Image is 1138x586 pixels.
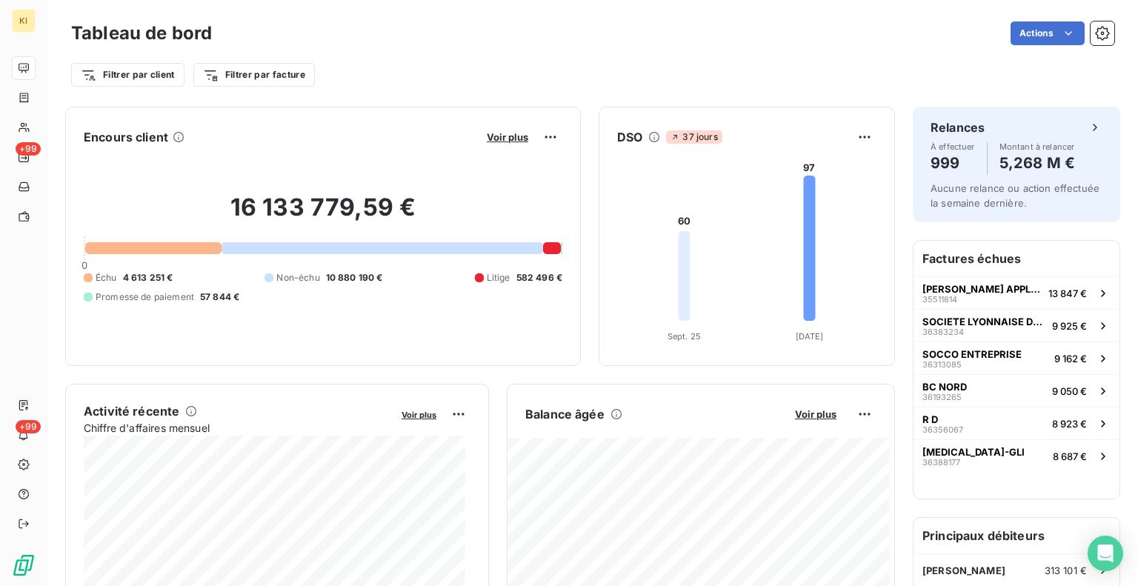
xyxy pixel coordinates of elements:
[922,348,1022,360] span: SOCCO ENTREPRISE
[922,425,963,434] span: 36356067
[922,458,960,467] span: 36388177
[914,518,1119,553] h6: Principaux débiteurs
[96,290,194,304] span: Promesse de paiement
[922,360,962,369] span: 36313085
[791,407,841,421] button: Voir plus
[84,420,391,436] span: Chiffre d'affaires mensuel
[200,290,239,304] span: 57 844 €
[931,182,1099,209] span: Aucune relance ou action effectuée la semaine dernière.
[666,130,722,144] span: 37 jours
[922,413,938,425] span: R D
[1052,320,1087,332] span: 9 925 €
[12,9,36,33] div: KI
[914,276,1119,309] button: [PERSON_NAME] APPLICATION3551181413 847 €
[1052,418,1087,430] span: 8 923 €
[796,331,824,342] tspan: [DATE]
[617,128,642,146] h6: DSO
[16,420,41,433] span: +99
[96,271,117,284] span: Échu
[71,20,212,47] h3: Tableau de bord
[922,283,1042,295] span: [PERSON_NAME] APPLICATION
[914,309,1119,342] button: SOCIETE LYONNAISE DE TRAVAUX PUBLICS363832349 925 €
[84,128,168,146] h6: Encours client
[914,342,1119,374] button: SOCCO ENTREPRISE363130859 162 €
[931,151,975,175] h4: 999
[931,119,985,136] h6: Relances
[525,405,605,423] h6: Balance âgée
[1011,21,1085,45] button: Actions
[922,393,962,402] span: 36193265
[193,63,315,87] button: Filtrer par facture
[71,63,184,87] button: Filtrer par client
[1054,353,1087,364] span: 9 162 €
[999,142,1075,151] span: Montant à relancer
[1048,287,1087,299] span: 13 847 €
[922,295,957,304] span: 35511814
[81,259,87,271] span: 0
[402,410,436,420] span: Voir plus
[1052,385,1087,397] span: 9 050 €
[931,142,975,151] span: À effectuer
[84,402,179,420] h6: Activité récente
[516,271,562,284] span: 582 496 €
[668,331,701,342] tspan: Sept. 25
[487,271,510,284] span: Litige
[276,271,319,284] span: Non-échu
[1088,536,1123,571] div: Open Intercom Messenger
[123,271,173,284] span: 4 613 251 €
[922,327,964,336] span: 36383234
[914,241,1119,276] h6: Factures échues
[326,271,383,284] span: 10 880 190 €
[1053,450,1087,462] span: 8 687 €
[922,565,1005,576] span: [PERSON_NAME]
[922,316,1046,327] span: SOCIETE LYONNAISE DE TRAVAUX PUBLICS
[914,407,1119,439] button: R D363560678 923 €
[487,131,528,143] span: Voir plus
[914,439,1119,472] button: [MEDICAL_DATA]-GLI363881778 687 €
[795,408,836,420] span: Voir plus
[16,142,41,156] span: +99
[1045,565,1087,576] span: 313 101 €
[482,130,533,144] button: Voir plus
[12,553,36,577] img: Logo LeanPay
[84,193,562,237] h2: 16 133 779,59 €
[914,374,1119,407] button: BC NORD361932659 050 €
[922,446,1025,458] span: [MEDICAL_DATA]-GLI
[922,381,967,393] span: BC NORD
[999,151,1075,175] h4: 5,268 M €
[397,407,441,421] button: Voir plus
